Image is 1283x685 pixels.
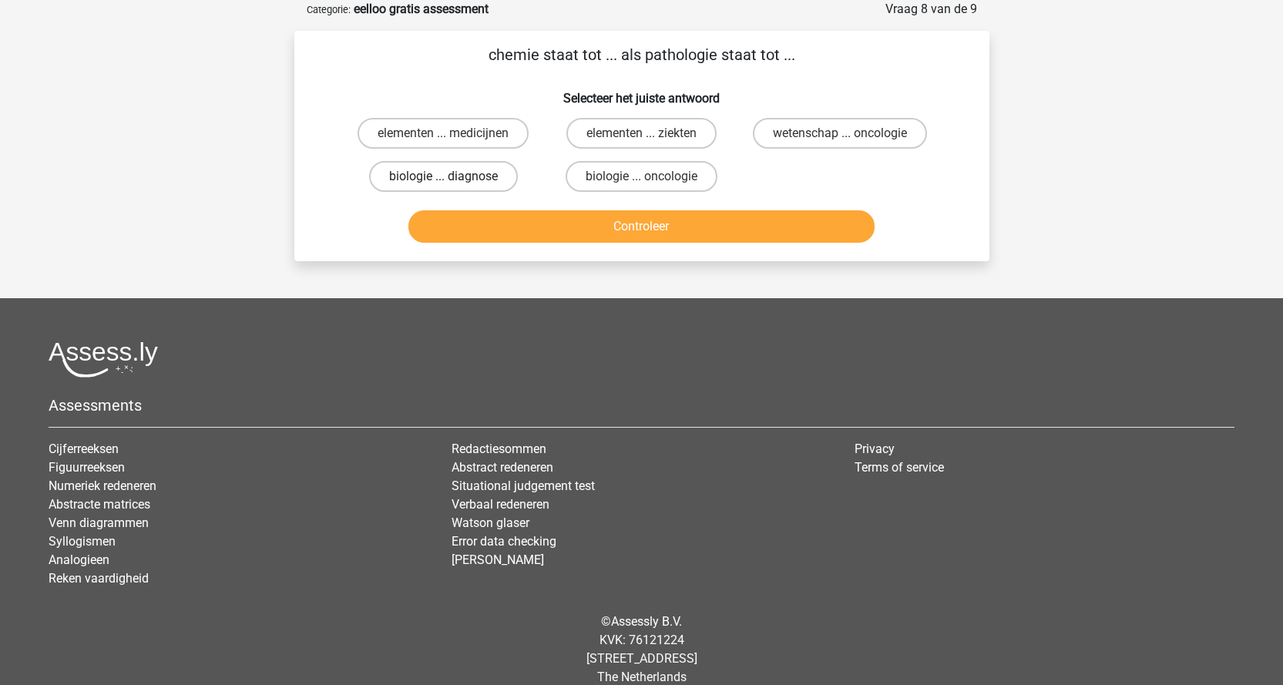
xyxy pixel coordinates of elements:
[855,442,895,456] a: Privacy
[49,497,150,512] a: Abstracte matrices
[49,442,119,456] a: Cijferreeksen
[566,118,717,149] label: elementen ... ziekten
[49,571,149,586] a: Reken vaardigheid
[452,497,549,512] a: Verbaal redeneren
[319,43,965,66] p: chemie staat tot ... als pathologie staat tot ...
[452,442,546,456] a: Redactiesommen
[49,534,116,549] a: Syllogismen
[408,210,875,243] button: Controleer
[855,460,944,475] a: Terms of service
[49,478,156,493] a: Numeriek redeneren
[319,79,965,106] h6: Selecteer het juiste antwoord
[369,161,518,192] label: biologie ... diagnose
[49,396,1234,415] h5: Assessments
[753,118,927,149] label: wetenschap ... oncologie
[49,515,149,530] a: Venn diagrammen
[354,2,489,16] strong: eelloo gratis assessment
[452,552,544,567] a: [PERSON_NAME]
[452,460,553,475] a: Abstract redeneren
[49,552,109,567] a: Analogieen
[49,460,125,475] a: Figuurreeksen
[611,614,682,629] a: Assessly B.V.
[452,534,556,549] a: Error data checking
[566,161,717,192] label: biologie ... oncologie
[307,4,351,15] small: Categorie:
[452,515,529,530] a: Watson glaser
[49,341,158,378] img: Assessly logo
[452,478,595,493] a: Situational judgement test
[358,118,529,149] label: elementen ... medicijnen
